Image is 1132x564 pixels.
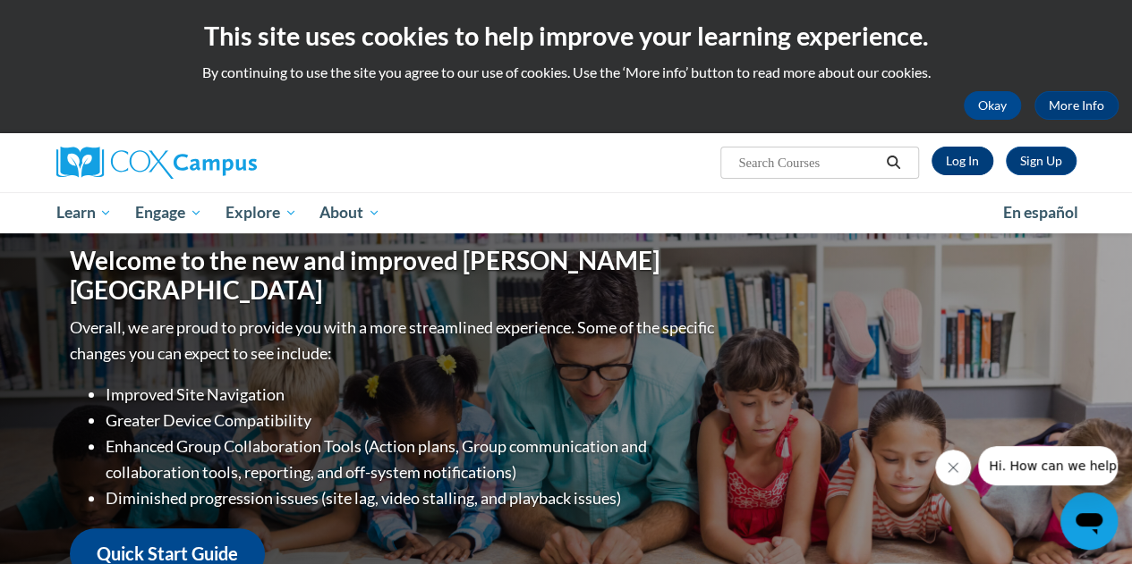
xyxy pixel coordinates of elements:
[11,13,145,27] span: Hi. How can we help?
[106,434,719,485] li: Enhanced Group Collaboration Tools (Action plans, Group communication and collaboration tools, re...
[226,202,297,223] span: Explore
[106,485,719,511] li: Diminished progression issues (site lag, video stalling, and playback issues)
[56,147,257,179] img: Cox Campus
[978,446,1118,485] iframe: Message from company
[880,152,906,173] button: Search
[935,450,971,485] iframe: Close message
[1006,147,1077,175] a: Register
[319,202,380,223] span: About
[1034,91,1119,120] a: More Info
[13,63,1119,82] p: By continuing to use the site you agree to our use of cookies. Use the ‘More info’ button to read...
[135,202,202,223] span: Engage
[43,192,1090,233] div: Main menu
[56,147,379,179] a: Cox Campus
[1003,203,1078,222] span: En español
[106,408,719,434] li: Greater Device Compatibility
[1060,492,1118,550] iframe: Button to launch messaging window
[45,192,124,233] a: Learn
[106,382,719,408] li: Improved Site Navigation
[214,192,309,233] a: Explore
[964,91,1021,120] button: Okay
[736,152,880,173] input: Search Courses
[123,192,214,233] a: Engage
[992,194,1090,231] a: En español
[55,202,112,223] span: Learn
[932,147,993,175] a: Log In
[70,315,719,366] p: Overall, we are proud to provide you with a more streamlined experience. Some of the specific cha...
[13,18,1119,54] h2: This site uses cookies to help improve your learning experience.
[70,246,719,306] h1: Welcome to the new and improved [PERSON_NAME][GEOGRAPHIC_DATA]
[308,192,392,233] a: About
